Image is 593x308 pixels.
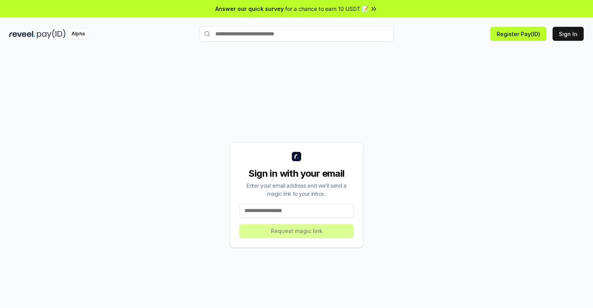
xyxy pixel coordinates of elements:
div: Enter your email address and we’ll send a magic link to your inbox. [239,181,354,198]
span: Answer our quick survey [215,5,284,13]
img: pay_id [37,29,66,39]
span: for a chance to earn 10 USDT 📝 [285,5,368,13]
button: Sign In [553,27,584,41]
div: Alpha [67,29,89,39]
button: Register Pay(ID) [490,27,546,41]
div: Sign in with your email [239,167,354,180]
img: reveel_dark [9,29,35,39]
img: logo_small [292,152,301,161]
